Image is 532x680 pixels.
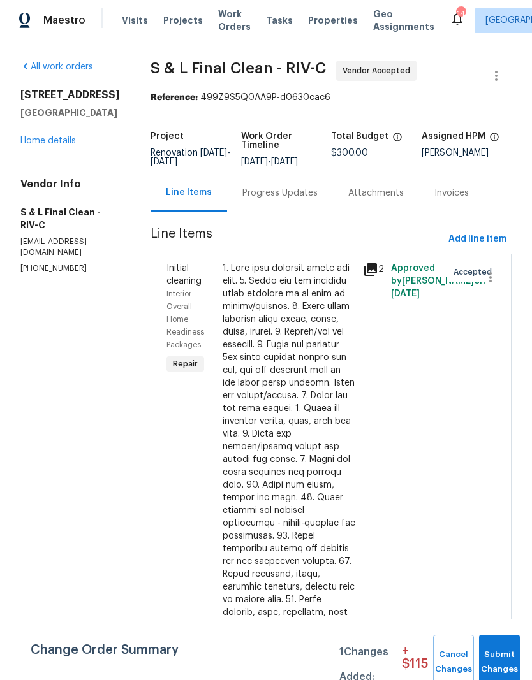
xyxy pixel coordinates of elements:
h5: Work Order Timeline [241,132,332,150]
div: Line Items [166,186,212,199]
a: All work orders [20,62,93,71]
span: Add line item [448,231,506,247]
span: Submit Changes [485,647,514,677]
span: S & L Final Clean - RIV-C [151,61,326,76]
p: [EMAIL_ADDRESS][DOMAIN_NAME] [20,236,120,258]
span: The hpm assigned to this work order. [489,132,499,148]
span: - [241,157,298,166]
div: 499Z9S5Q0AA9P-d0630cac6 [151,91,512,104]
h5: Project [151,132,184,141]
span: Renovation [151,148,230,166]
span: [DATE] [391,289,420,298]
span: Cancel Changes [440,647,468,677]
h5: S & L Final Clean - RIV-C [20,206,120,231]
div: Progress Updates [242,187,318,199]
span: Vendor Accepted [343,64,415,77]
span: Maestro [43,14,85,27]
span: $300.00 [331,148,368,157]
h5: Assigned HPM [422,132,485,141]
a: Home details [20,136,76,145]
div: Attachments [348,187,404,199]
span: Interior Overall - Home Readiness Packages [166,290,204,349]
div: 14 [456,8,465,20]
span: [DATE] [241,157,268,166]
span: The total cost of line items that have been proposed by Opendoor. This sum includes line items th... [392,132,403,148]
span: Accepted [454,266,497,279]
span: Geo Assignments [373,8,434,33]
span: Projects [163,14,203,27]
h4: Vendor Info [20,178,120,191]
span: Repair [168,358,203,370]
p: [PHONE_NUMBER] [20,263,120,274]
button: Add line item [443,228,512,251]
span: - [151,148,230,166]
span: Approved by [PERSON_NAME] on [391,264,485,298]
div: [PERSON_NAME] [422,148,512,157]
b: Reference: [151,93,198,102]
h5: Total Budget [331,132,388,141]
span: Line Items [151,228,443,251]
span: [DATE] [151,157,177,166]
div: Invoices [434,187,469,199]
span: Properties [308,14,358,27]
div: 2 [363,262,383,277]
span: Initial cleaning [166,264,202,286]
h2: [STREET_ADDRESS] [20,89,120,101]
span: Work Orders [218,8,251,33]
span: Visits [122,14,148,27]
span: [DATE] [200,148,227,157]
h5: [GEOGRAPHIC_DATA] [20,106,120,119]
span: [DATE] [271,157,298,166]
span: Tasks [266,16,293,25]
